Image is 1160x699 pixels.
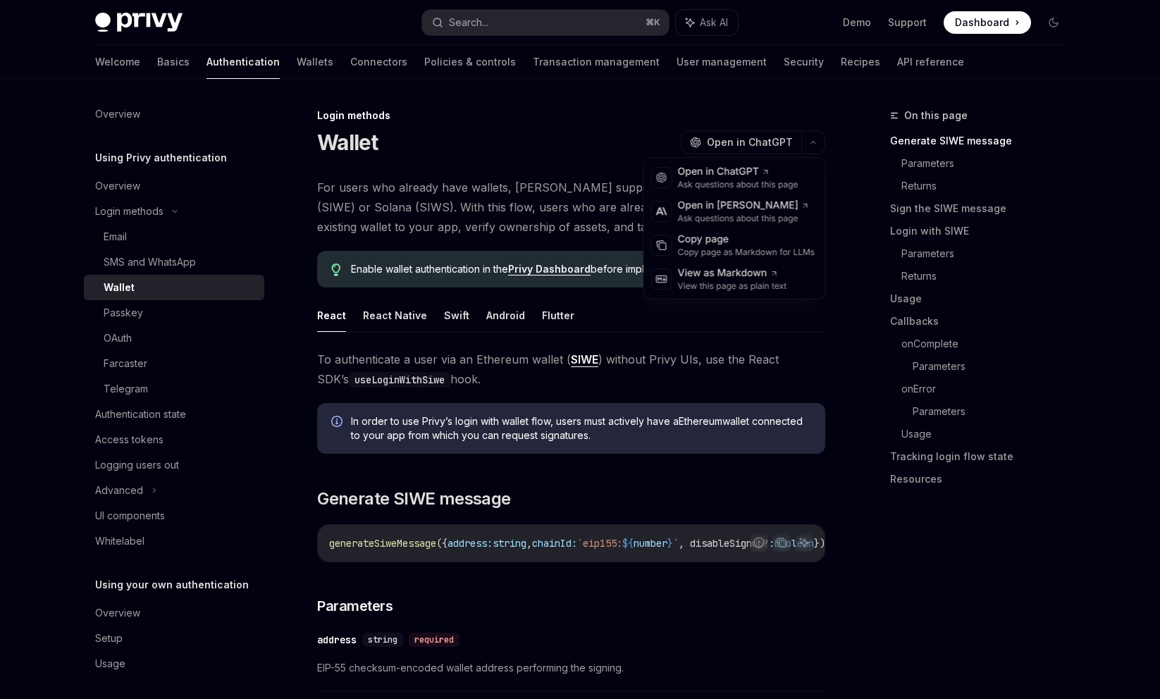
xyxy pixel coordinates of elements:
span: ` [673,537,679,550]
a: Privy Dashboard [508,263,591,276]
button: Open in ChatGPT [681,130,801,154]
button: Search...⌘K [422,10,669,35]
div: Telegram [104,381,148,397]
a: Authentication state [84,402,264,427]
span: On this page [904,107,968,124]
span: To authenticate a user via an Ethereum wallet ( ) without Privy UIs, use the React SDK’s hook. [317,349,825,389]
a: Setup [84,626,264,651]
button: Ask AI [795,533,813,552]
span: address: [448,537,493,550]
div: Overview [95,605,140,621]
a: Sign the SIWE message [890,197,1076,220]
div: address [317,633,357,647]
svg: Info [331,416,345,430]
a: Wallet [84,275,264,300]
a: Returns [901,175,1076,197]
img: dark logo [95,13,183,32]
span: , disableSignup? [679,537,769,550]
a: Whitelabel [84,528,264,554]
div: Advanced [95,482,143,499]
h1: Wallet [317,130,378,155]
a: UI components [84,503,264,528]
span: For users who already have wallets, [PERSON_NAME] supports signing in with Ethereum (SIWE) or Sol... [317,178,825,237]
a: Parameters [913,355,1076,378]
div: View this page as plain text [678,280,787,292]
code: useLoginWithSiwe [349,372,450,388]
a: Parameters [913,400,1076,423]
a: Authentication [206,45,280,79]
div: Usage [95,655,125,672]
a: Returns [901,265,1076,287]
div: Copy page [678,233,815,247]
div: Ask questions about this page [678,213,810,224]
div: required [409,633,459,647]
button: Android [486,299,525,332]
div: Login methods [317,109,825,123]
span: Parameters [317,596,393,616]
a: Callbacks [890,310,1076,333]
div: Passkey [104,304,143,321]
span: } [667,537,673,550]
div: Search... [449,14,488,31]
div: Whitelabel [95,533,144,550]
a: Connectors [350,45,407,79]
div: SMS and WhatsApp [104,254,196,271]
span: chainId: [532,537,577,550]
a: Overview [84,600,264,626]
a: Dashboard [944,11,1031,34]
a: Usage [901,423,1076,445]
span: : [769,537,775,550]
a: SMS and WhatsApp [84,249,264,275]
span: string [493,537,526,550]
div: UI components [95,507,165,524]
span: ${ [622,537,634,550]
a: SIWE [571,352,598,367]
a: Recipes [841,45,880,79]
div: View as Markdown [678,266,787,280]
div: Open in [PERSON_NAME] [678,199,810,213]
a: Resources [890,468,1076,490]
span: `eip155: [577,537,622,550]
span: generateSiweMessage [329,537,436,550]
div: Copy page as Markdown for LLMs [678,247,815,258]
span: ({ [436,537,448,550]
button: React [317,299,346,332]
a: Logging users out [84,452,264,478]
a: Security [784,45,824,79]
span: In order to use Privy’s login with wallet flow, users must actively have a Ethereum wallet connec... [351,414,811,443]
a: Email [84,224,264,249]
div: Wallet [104,279,135,296]
div: OAuth [104,330,132,347]
a: Farcaster [84,351,264,376]
div: Login methods [95,203,163,220]
span: Dashboard [955,16,1009,30]
a: API reference [897,45,964,79]
span: }) [814,537,825,550]
span: , [526,537,532,550]
a: Tracking login flow state [890,445,1076,468]
a: Wallets [297,45,333,79]
a: Usage [84,651,264,676]
div: Overview [95,178,140,194]
div: Open in ChatGPT [678,165,798,179]
a: Usage [890,287,1076,310]
a: Welcome [95,45,140,79]
a: Transaction management [533,45,660,79]
div: Authentication state [95,406,186,423]
div: Farcaster [104,355,147,372]
a: Parameters [901,152,1076,175]
svg: Tip [331,264,341,276]
h5: Using your own authentication [95,576,249,593]
a: Passkey [84,300,264,326]
a: Parameters [901,242,1076,265]
a: User management [677,45,767,79]
span: ⌘ K [646,17,660,28]
div: Email [104,228,127,245]
a: Generate SIWE message [890,130,1076,152]
button: Swift [444,299,469,332]
div: Overview [95,106,140,123]
a: onComplete [901,333,1076,355]
button: React Native [363,299,427,332]
button: Ask AI [676,10,738,35]
div: Ask questions about this page [678,179,798,190]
